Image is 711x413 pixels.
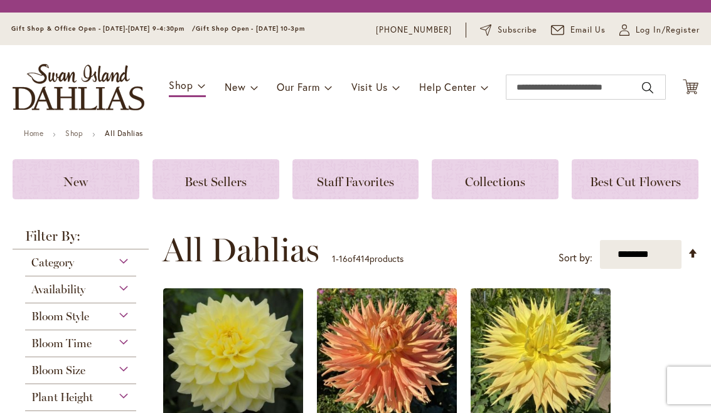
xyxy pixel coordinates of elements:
span: Gift Shop Open - [DATE] 10-3pm [196,24,305,33]
a: Email Us [551,24,606,36]
a: Log In/Register [619,24,700,36]
span: Gift Shop & Office Open - [DATE]-[DATE] 9-4:30pm / [11,24,196,33]
span: Bloom Size [31,363,85,377]
a: Subscribe [480,24,537,36]
a: Best Cut Flowers [572,159,698,199]
a: Collections [432,159,559,199]
span: Best Sellers [184,174,247,189]
button: Search [642,78,653,98]
span: Bloom Time [31,337,92,350]
span: New [225,80,245,93]
a: Home [24,128,43,138]
span: Staff Favorites [317,174,394,189]
span: Visit Us [351,80,388,93]
span: All Dahlias [163,231,319,269]
strong: All Dahlias [105,128,143,138]
span: New [63,174,88,189]
span: Category [31,256,74,269]
a: New [13,159,139,199]
span: Availability [31,283,85,296]
span: Best Cut Flowers [590,174,681,189]
span: 414 [356,253,370,264]
span: 1 [332,253,336,264]
span: Shop [169,78,193,91]
span: Email Us [570,24,606,36]
span: Collections [465,174,525,189]
span: 16 [339,253,348,264]
span: Plant Height [31,390,93,404]
a: Best Sellers [152,159,279,199]
span: Bloom Style [31,310,89,323]
span: Log In/Register [636,24,700,36]
strong: Filter By: [13,229,149,249]
a: [PHONE_NUMBER] [376,24,452,36]
a: Staff Favorites [292,159,419,199]
span: Subscribe [498,24,537,36]
span: Our Farm [277,80,319,93]
iframe: Launch Accessibility Center [9,369,45,404]
label: Sort by: [559,246,592,269]
span: Help Center [419,80,476,93]
a: store logo [13,64,144,110]
a: Shop [65,128,83,138]
p: - of products [332,249,404,269]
